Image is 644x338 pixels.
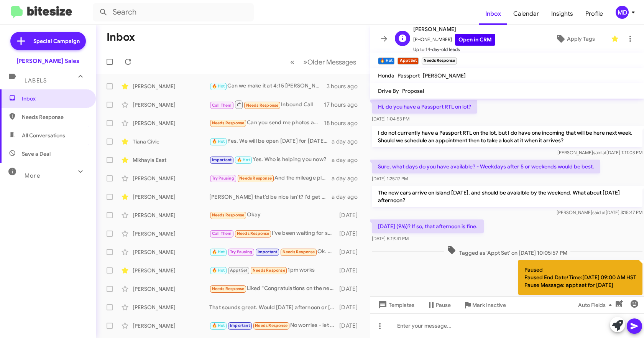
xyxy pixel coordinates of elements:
span: Needs Response [246,103,279,108]
div: [DATE] [338,230,364,237]
div: a day ago [332,138,364,145]
div: [PERSON_NAME] [133,285,209,293]
span: Needs Response [22,113,87,121]
span: Needs Response [212,120,245,125]
div: [PERSON_NAME] [133,303,209,311]
div: [PERSON_NAME] that’d be nice isn’t? I’d get one too if that was possible 😊 [209,193,332,201]
a: Open in CRM [455,34,495,46]
div: a day ago [332,156,364,164]
div: [PERSON_NAME] [133,322,209,330]
input: Search [93,3,254,21]
div: [DATE] [338,248,364,256]
div: Inbound Call [209,100,324,109]
span: 🔥 Hot [212,249,225,254]
div: 1pm works [209,266,338,275]
span: More [25,172,40,179]
div: [PERSON_NAME] [133,230,209,237]
span: said at [592,209,606,215]
div: Liked “Congratulations on the new arrival! Whenever you're ready, feel free to reach out to us. W... [209,284,338,293]
a: Special Campaign [10,32,86,50]
div: [DATE] [338,285,364,293]
p: [DATE] (9/6)? If so, that afternoon is fine. [372,219,484,233]
small: Appt Set [398,58,418,64]
div: [DATE] [338,211,364,219]
span: Try Pausing [212,176,234,181]
button: MD [609,6,636,19]
a: Inbox [479,3,507,25]
div: I've been waiting for someone to get bk to me but know even call [209,229,338,238]
span: 🔥 Hot [237,157,250,162]
span: Important [212,157,232,162]
div: Can you send me photos and mileage please [209,119,324,127]
span: » [303,57,307,67]
div: Yes. Who is helping you now? [209,155,332,164]
span: Save a Deal [22,150,51,158]
span: Inbox [22,95,87,102]
p: Paused Paused End Date/Time:[DATE] 09:00 AM HST Pause Message: appt set for [DATE] [518,260,642,295]
span: Up to 14-day-old leads [413,46,495,53]
small: Needs Response [422,58,457,64]
span: Call Them [212,231,232,236]
div: Ok. Thank you so much! [209,247,338,256]
span: Older Messages [307,58,356,66]
span: [PERSON_NAME] [413,25,495,34]
span: 🔥 Hot [212,323,225,328]
button: Pause [421,298,457,312]
div: Tiana Civic [133,138,209,145]
div: [PERSON_NAME] [133,193,209,201]
small: 🔥 Hot [378,58,394,64]
span: Needs Response [212,286,245,291]
span: Needs Response [253,268,285,273]
span: 🔥 Hot [212,268,225,273]
span: Important [258,249,278,254]
h1: Inbox [107,31,135,43]
span: [PERSON_NAME] [DATE] 3:15:47 PM [557,209,642,215]
a: Profile [579,3,609,25]
div: [DATE] [338,303,364,311]
div: [PERSON_NAME] [133,248,209,256]
span: [DATE] 1:25:17 PM [372,176,408,181]
span: [DATE] 5:19:41 PM [372,236,409,241]
div: That sounds great. Would [DATE] afternoon or [DATE] afternoon be better? [209,303,338,311]
span: Needs Response [237,231,269,236]
span: Pause [436,298,451,312]
span: Appt Set [230,268,248,273]
span: 🔥 Hot [212,84,225,89]
span: Honda [378,72,394,79]
div: 17 hours ago [324,101,364,109]
div: Yes. We will be open [DATE] for [DATE]. What time did you want to stop by? We open at 9am [209,137,332,146]
button: Apply Tags [542,32,607,46]
span: Passport [398,72,420,79]
p: The new cars arrive on island [DATE], and should be avaialble by the weekend. What about [DATE] a... [372,186,642,207]
span: Call Them [212,103,232,108]
div: 18 hours ago [324,119,364,127]
span: [PERSON_NAME] [DATE] 1:11:03 PM [557,150,642,155]
div: [PERSON_NAME] [133,267,209,274]
div: [DATE] [338,267,364,274]
button: Previous [286,54,299,70]
span: Special Campaign [33,37,80,45]
div: Can we make it at 4:15 [PERSON_NAME]? I’ll have my sales manager [PERSON_NAME] help who will be a... [209,82,327,91]
button: Mark Inactive [457,298,512,312]
span: said at [593,150,606,155]
span: « [290,57,294,67]
a: Insights [545,3,579,25]
span: [DATE] 1:04:53 PM [372,116,409,122]
p: Hi, do you have a Passport RTL on lot? [372,100,477,114]
div: a day ago [332,193,364,201]
span: Important [230,323,250,328]
div: 3 hours ago [327,82,364,90]
a: Calendar [507,3,545,25]
div: MD [616,6,629,19]
div: And the mileage please [209,174,332,183]
span: Templates [376,298,414,312]
div: [PERSON_NAME] [133,101,209,109]
span: All Conversations [22,132,65,139]
span: Needs Response [239,176,272,181]
span: Try Pausing [230,249,252,254]
div: Mikhayla East [133,156,209,164]
div: [PERSON_NAME] [133,211,209,219]
button: Auto Fields [572,298,621,312]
